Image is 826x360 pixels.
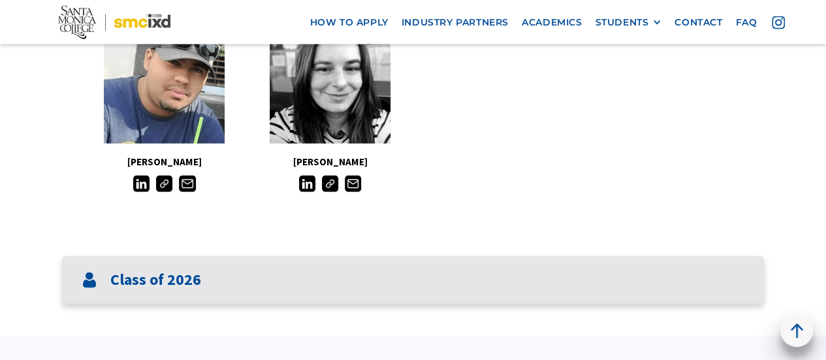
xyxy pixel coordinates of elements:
[729,10,763,35] a: faq
[82,154,247,171] h5: [PERSON_NAME]
[110,270,201,289] h3: Class of 2026
[668,10,729,35] a: contact
[515,10,588,35] a: Academics
[595,17,661,28] div: STUDENTS
[780,314,813,347] a: back to top
[772,16,785,29] img: icon - instagram
[322,176,338,192] img: Link icon
[133,176,150,192] img: LinkedIn icon
[247,154,413,171] h5: [PERSON_NAME]
[395,10,515,35] a: industry partners
[58,6,171,39] img: Santa Monica College - SMC IxD logo
[595,17,648,28] div: STUDENTS
[345,176,361,192] img: Email icon
[156,176,172,192] img: Link icon
[82,272,97,288] img: User icon
[303,10,394,35] a: how to apply
[179,176,195,192] img: Email icon
[299,176,315,192] img: LinkedIn icon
